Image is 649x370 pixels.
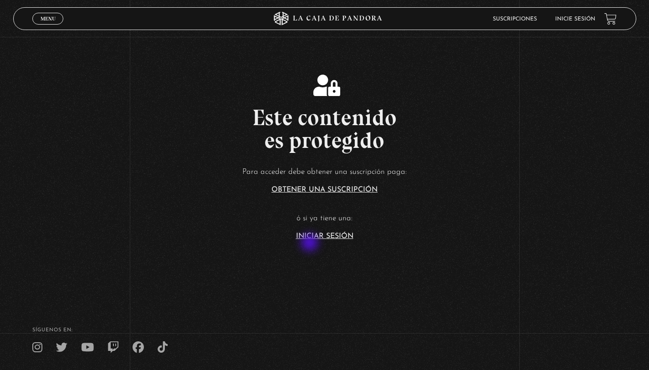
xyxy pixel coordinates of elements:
span: Cerrar [37,24,59,30]
a: Inicie sesión [555,16,595,22]
a: View your shopping cart [604,13,617,25]
a: Suscripciones [493,16,537,22]
a: Obtener una suscripción [271,186,378,193]
span: Menu [41,16,56,21]
h4: SÍguenos en: [32,328,617,333]
a: Iniciar Sesión [296,233,353,240]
